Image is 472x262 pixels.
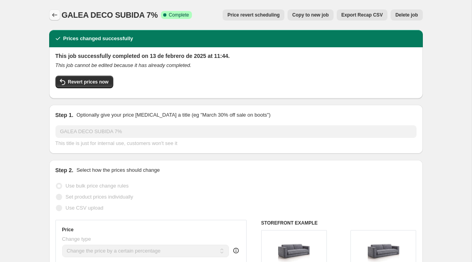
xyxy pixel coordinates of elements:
span: Copy to new job [292,12,329,18]
span: Set product prices individually [66,194,133,200]
h2: Step 2. [55,166,74,174]
p: Select how the prices should change [76,166,160,174]
button: Export Recap CSV [337,9,387,20]
button: Copy to new job [288,9,334,20]
button: Delete job [391,9,422,20]
h2: Prices changed successfully [63,35,133,43]
span: Revert prices now [68,79,109,85]
span: This title is just for internal use, customers won't see it [55,140,177,146]
span: Delete job [395,12,418,18]
h2: This job successfully completed on 13 de febrero de 2025 at 11:44. [55,52,417,60]
h2: Step 1. [55,111,74,119]
span: Use CSV upload [66,205,103,211]
span: Export Recap CSV [341,12,383,18]
span: Use bulk price change rules [66,183,129,189]
input: 30% off holiday sale [55,125,417,138]
span: Complete [169,12,189,18]
h3: Price [62,227,74,233]
h6: STOREFRONT EXAMPLE [261,220,417,226]
span: Price revert scheduling [227,12,280,18]
button: Price change jobs [49,9,60,20]
span: GALEA DECO SUBIDA 7% [62,11,158,19]
i: This job cannot be edited because it has already completed. [55,62,192,68]
p: Optionally give your price [MEDICAL_DATA] a title (eg "March 30% off sale on boots") [76,111,270,119]
span: Change type [62,236,91,242]
button: Price revert scheduling [223,9,284,20]
div: help [232,247,240,255]
button: Revert prices now [55,76,113,88]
